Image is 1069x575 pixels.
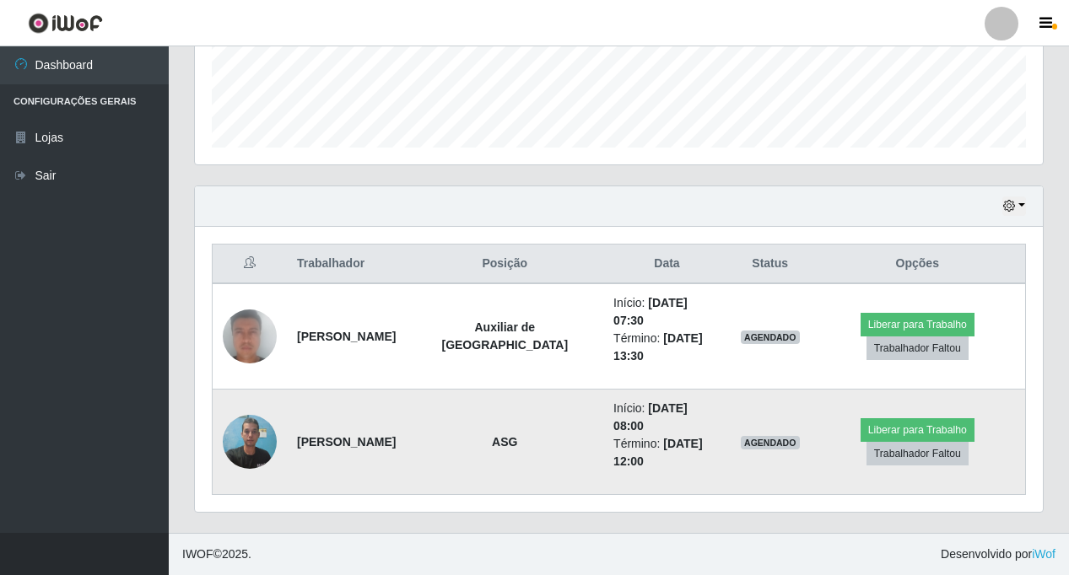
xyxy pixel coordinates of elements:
strong: ASG [492,435,517,449]
li: Término: [613,330,721,365]
button: Liberar para Trabalho [861,418,975,442]
strong: [PERSON_NAME] [297,330,396,343]
th: Opções [810,245,1026,284]
th: Posição [406,245,603,284]
img: 1748706192585.jpeg [223,281,277,392]
li: Término: [613,435,721,470]
img: 1754604170144.jpeg [223,406,277,477]
li: Início: [613,294,721,330]
a: iWof [1032,547,1056,561]
th: Data [603,245,731,284]
time: [DATE] 08:00 [613,401,688,433]
button: Liberar para Trabalho [861,313,975,336]
strong: Auxiliar de [GEOGRAPHIC_DATA] [441,320,568,352]
span: AGENDADO [741,330,800,344]
span: AGENDADO [741,436,800,449]
span: Desenvolvido por [941,545,1056,563]
th: Trabalhador [287,245,406,284]
button: Trabalhador Faltou [867,336,969,360]
span: IWOF [182,547,213,561]
th: Status [731,245,810,284]
time: [DATE] 07:30 [613,296,688,327]
strong: [PERSON_NAME] [297,435,396,449]
button: Trabalhador Faltou [867,442,969,465]
li: Início: [613,400,721,435]
span: © 2025 . [182,545,251,563]
img: CoreUI Logo [28,13,103,34]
